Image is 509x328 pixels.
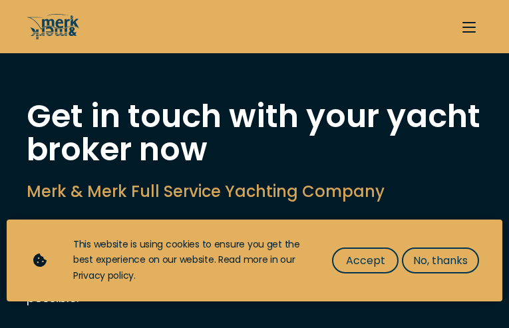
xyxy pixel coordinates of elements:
p: Our team looks forward to speaking with you! Whether you are buying, selling, or looking for the ... [27,217,482,307]
div: This website is using cookies to ensure you get the best experience on our website. Read more in ... [73,237,305,284]
h2: Merk & Merk Full Service Yachting Company [27,180,482,204]
button: Accept [332,247,399,273]
span: No, thanks [413,252,468,269]
a: Privacy policy [73,269,134,282]
span: Accept [346,252,385,269]
button: No, thanks [402,247,479,273]
h1: Get in touch with your yacht broker now [27,100,482,166]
